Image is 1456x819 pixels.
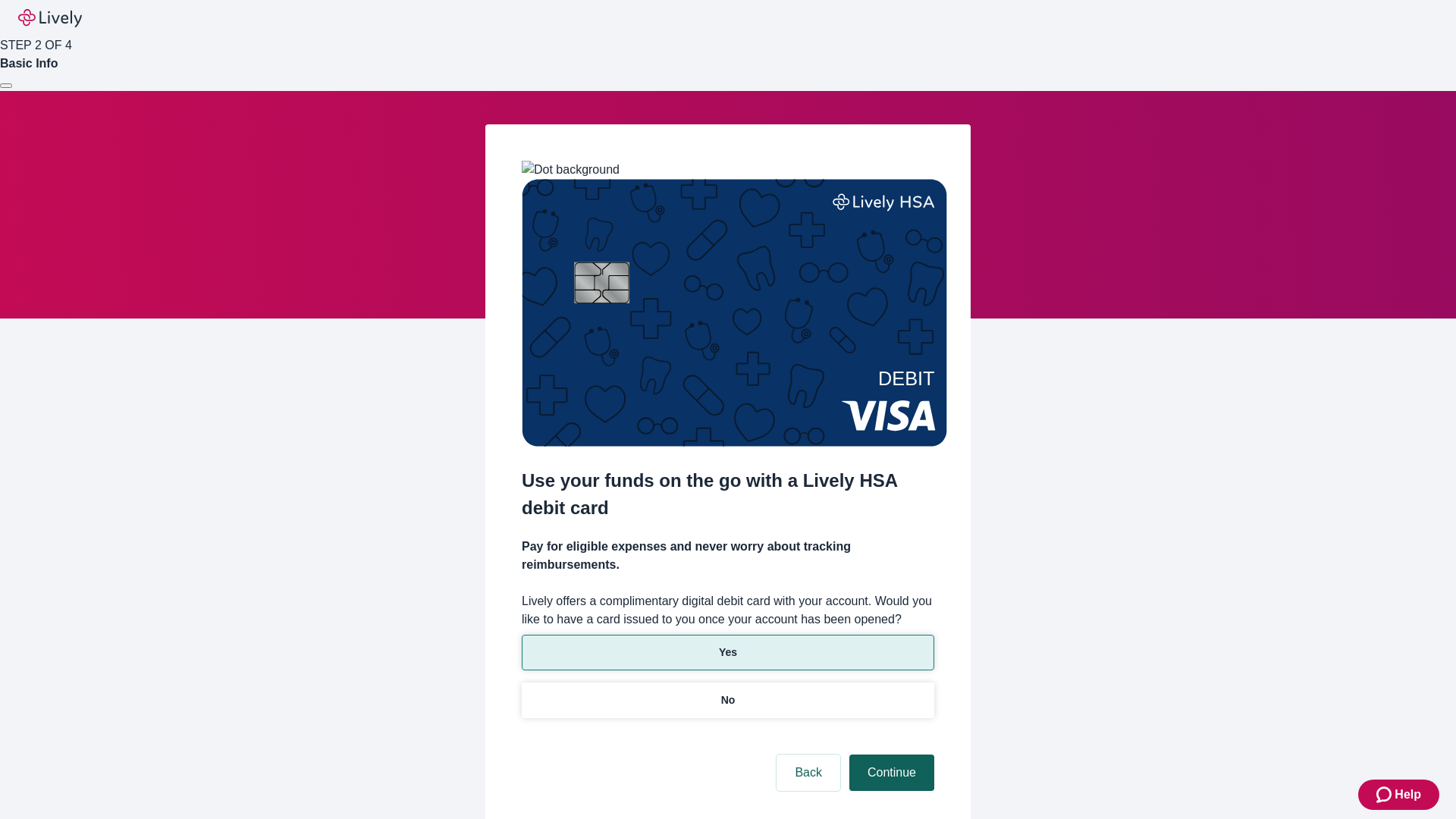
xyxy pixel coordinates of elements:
[522,592,934,629] label: Lively offers a complimentary digital debit card with your account. Would you like to have a card...
[18,9,82,27] img: Lively
[1358,780,1439,810] button: Zendesk support iconHelp
[719,645,737,661] p: Yes
[522,682,934,718] button: No
[1376,786,1395,804] svg: Zendesk support icon
[721,692,736,708] p: No
[522,635,934,670] button: Yes
[849,755,934,791] button: Continue
[522,538,934,574] h4: Pay for eligible expenses and never worry about tracking reimbursements.
[1395,786,1421,804] span: Help
[522,161,620,179] img: Dot background
[522,467,934,522] h2: Use your funds on the go with a Lively HSA debit card
[777,755,840,791] button: Back
[522,179,947,447] img: Debit card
